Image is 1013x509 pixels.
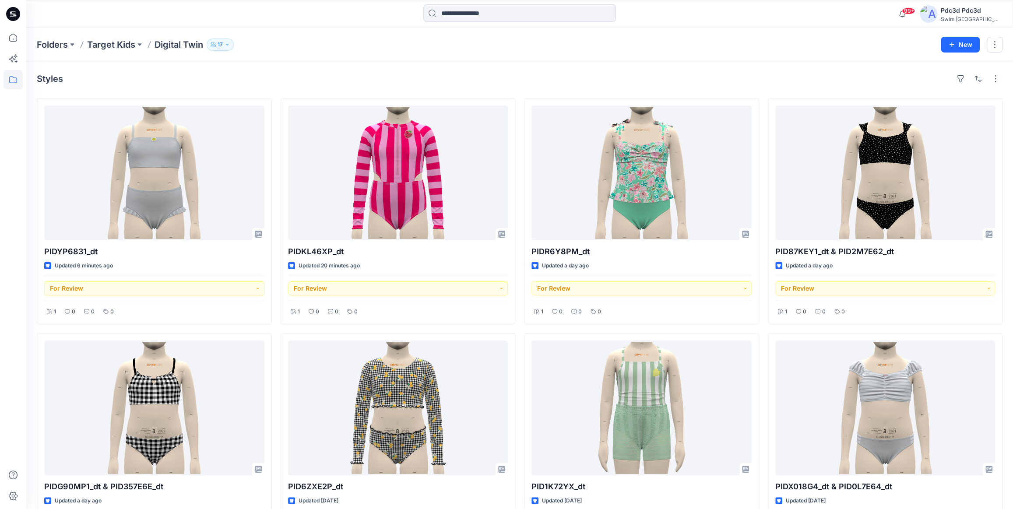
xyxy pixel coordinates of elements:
p: 0 [559,307,563,316]
p: 0 [316,307,319,316]
p: 0 [72,307,75,316]
p: 0 [91,307,95,316]
a: Target Kids [87,39,135,51]
p: PIDR6Y8PM_dt [531,246,752,258]
p: Updated 20 minutes ago [299,261,360,270]
p: Updated 6 minutes ago [55,261,113,270]
a: PID6ZXE2P_dt [288,341,508,475]
p: 17 [218,40,223,49]
p: PID87KEY1_dt & PID2M7E62_dt [775,246,995,258]
p: 1 [54,307,56,316]
a: PIDYP6831_dt [44,105,264,240]
p: PIDKL46XP_dt [288,246,508,258]
p: 0 [803,307,806,316]
p: 1 [785,307,787,316]
div: Pdc3d Pdc3d [941,5,1002,16]
a: PID1K72YX_dt [531,341,752,475]
p: PID1K72YX_dt [531,481,752,493]
img: avatar [920,5,937,23]
h4: Styles [37,74,63,84]
p: Updated a day ago [786,261,833,270]
p: 1 [541,307,543,316]
p: Updated a day ago [542,261,589,270]
p: Digital Twin [155,39,203,51]
span: 99+ [902,7,915,14]
p: Updated [DATE] [299,496,338,505]
p: 1 [298,307,300,316]
p: PIDG90MP1_dt & PID357E6E_dt [44,481,264,493]
p: PIDX018G4_dt & PID0L7E64_dt [775,481,995,493]
p: PID6ZXE2P_dt [288,481,508,493]
a: PIDKL46XP_dt [288,105,508,240]
a: PIDX018G4_dt & PID0L7E64_dt [775,341,995,475]
button: New [941,37,980,53]
p: 0 [598,307,601,316]
a: Folders [37,39,68,51]
p: 0 [335,307,338,316]
p: Updated [DATE] [786,496,826,505]
p: Updated [DATE] [542,496,582,505]
a: PID87KEY1_dt & PID2M7E62_dt [775,105,995,240]
p: 0 [578,307,582,316]
a: PIDG90MP1_dt & PID357E6E_dt [44,341,264,475]
p: Updated a day ago [55,496,102,505]
p: 0 [110,307,114,316]
button: 17 [207,39,234,51]
p: 0 [354,307,358,316]
p: 0 [841,307,845,316]
p: 0 [822,307,826,316]
div: Swim [GEOGRAPHIC_DATA] [941,16,1002,22]
p: PIDYP6831_dt [44,246,264,258]
a: PIDR6Y8PM_dt [531,105,752,240]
